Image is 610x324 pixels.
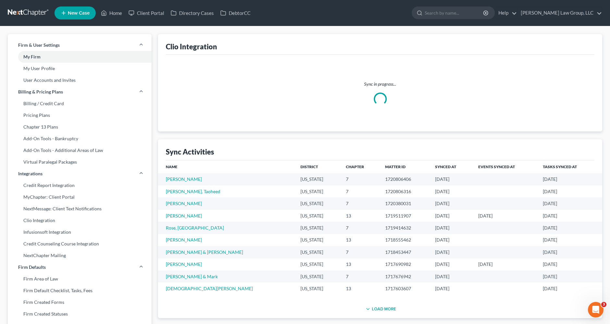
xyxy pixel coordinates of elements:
[295,282,341,294] td: [US_STATE]
[8,250,152,261] a: NextChapter Mailing
[380,197,430,209] td: 1720380031
[430,282,473,294] td: [DATE]
[125,7,167,19] a: Client Portal
[473,160,538,173] th: Events Synced At
[8,109,152,121] a: Pricing Plans
[8,133,152,144] a: Add-On Tools - Bankruptcy
[8,39,152,51] a: Firm & User Settings
[380,222,430,234] td: 1719414632
[538,210,602,222] td: [DATE]
[18,170,43,177] span: Integrations
[538,234,602,246] td: [DATE]
[8,203,152,215] a: NextMessage: Client Text Notifications
[380,210,430,222] td: 1719511907
[8,261,152,273] a: Firm Defaults
[166,225,224,231] a: Rose, [GEOGRAPHIC_DATA]
[341,282,380,294] td: 13
[380,282,430,294] td: 1717603607
[8,51,152,63] a: My Firm
[380,234,430,246] td: 1718555462
[295,173,341,185] td: [US_STATE]
[341,173,380,185] td: 7
[380,173,430,185] td: 1720806406
[538,173,602,185] td: [DATE]
[425,7,484,19] input: Search by name...
[430,185,473,197] td: [DATE]
[380,185,430,197] td: 1720806316
[341,197,380,209] td: 7
[8,121,152,133] a: Chapter 13 Plans
[8,285,152,296] a: Firm Default Checklist, Tasks, Fees
[588,302,604,318] iframe: Intercom live chat
[295,222,341,234] td: [US_STATE]
[8,74,152,86] a: User Accounts and Invites
[166,249,243,255] a: [PERSON_NAME] & [PERSON_NAME]
[8,308,152,320] a: Firm Created Statuses
[430,222,473,234] td: [DATE]
[341,234,380,246] td: 13
[538,282,602,294] td: [DATE]
[18,89,63,95] span: Billing & Pricing Plans
[166,42,217,51] div: Clio Integration
[8,180,152,191] a: Credit Report Integration
[538,222,602,234] td: [DATE]
[430,160,473,173] th: Synced at
[538,197,602,209] td: [DATE]
[295,246,341,258] td: [US_STATE]
[601,302,606,307] span: 3
[430,246,473,258] td: [DATE]
[166,147,214,156] div: Sync Activities
[430,234,473,246] td: [DATE]
[341,185,380,197] td: 7
[518,7,602,19] a: [PERSON_NAME] Law Group, LLC
[538,185,602,197] td: [DATE]
[295,234,341,246] td: [US_STATE]
[8,191,152,203] a: MyChapter: Client Portal
[8,63,152,74] a: My User Profile
[380,246,430,258] td: 1718453447
[538,246,602,258] td: [DATE]
[158,160,295,173] th: Name
[538,258,602,270] td: [DATE]
[295,258,341,270] td: [US_STATE]
[166,274,218,279] a: [PERSON_NAME] & Mark
[380,270,430,282] td: 1717676942
[341,258,380,270] td: 13
[8,273,152,285] a: Firm Area of Law
[295,185,341,197] td: [US_STATE]
[295,160,341,173] th: District
[473,258,538,270] td: [DATE]
[430,197,473,209] td: [DATE]
[295,210,341,222] td: [US_STATE]
[68,11,90,16] span: New Case
[166,237,202,243] a: [PERSON_NAME]
[341,270,380,282] td: 7
[18,42,60,48] span: Firm & User Settings
[8,296,152,308] a: Firm Created Forms
[473,210,538,222] td: [DATE]
[341,246,380,258] td: 7
[295,197,341,209] td: [US_STATE]
[8,86,152,98] a: Billing & Pricing Plans
[380,258,430,270] td: 1717690982
[495,7,517,19] a: Help
[167,7,217,19] a: Directory Cases
[166,201,202,206] a: [PERSON_NAME]
[217,7,254,19] a: DebtorCC
[538,270,602,282] td: [DATE]
[8,156,152,168] a: Virtual Paralegal Packages
[171,81,589,87] p: Sync in progress...
[341,222,380,234] td: 7
[98,7,125,19] a: Home
[166,176,202,182] a: [PERSON_NAME]
[8,168,152,180] a: Integrations
[18,264,46,270] span: Firm Defaults
[8,144,152,156] a: Add-On Tools - Additional Areas of Law
[166,189,220,194] a: [PERSON_NAME], Taoheed
[166,261,202,267] a: [PERSON_NAME]
[430,173,473,185] td: [DATE]
[341,160,380,173] th: Chapter
[430,210,473,222] td: [DATE]
[380,160,430,173] th: Matter ID
[430,258,473,270] td: [DATE]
